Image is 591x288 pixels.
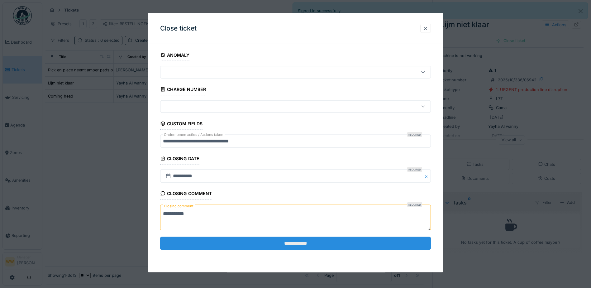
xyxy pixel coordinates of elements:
[407,132,422,137] div: Required
[163,132,225,137] label: Ondernomen acties / Actions taken
[407,167,422,172] div: Required
[160,189,212,199] div: Closing comment
[160,50,189,61] div: Anomaly
[160,154,199,165] div: Closing date
[163,202,195,210] label: Closing comment
[407,202,422,207] div: Required
[160,25,197,32] h3: Close ticket
[424,170,431,183] button: Close
[160,85,206,95] div: Charge number
[160,119,203,130] div: Custom fields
